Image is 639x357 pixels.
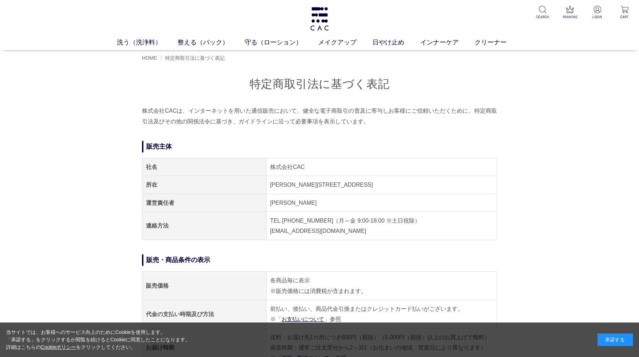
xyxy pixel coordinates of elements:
th: 連絡方法 [142,212,267,240]
a: SEARCH [534,6,551,20]
td: [PERSON_NAME] [266,194,497,212]
a: クリーナー [475,38,523,47]
td: 株式会社CAC [266,158,497,176]
h2: 販売主体 [142,141,497,153]
p: RANKING [561,14,579,20]
a: RANKING [561,6,579,20]
h2: 販売・商品条件の表示 [142,254,497,266]
img: logo [309,7,330,31]
h1: 特定商取引法に基づく表記 [142,76,497,92]
a: メイクアップ [318,38,372,47]
a: お支払いについて [282,316,324,322]
a: 整える（パック） [177,38,245,47]
a: 日やけ止め [372,38,420,47]
td: [PERSON_NAME][STREET_ADDRESS] [266,176,497,194]
span: 特定商取引法に基づく表記 [165,55,225,61]
th: 販売価格 [142,272,267,300]
td: 前払い、後払い、商品代金引換またはクレジットカード払いがございます。 ※「 」参照 [266,300,497,329]
p: SEARCH [534,14,551,20]
li: 〉 [160,55,226,62]
a: HOME [142,55,157,61]
a: 守る（ローション） [245,38,318,47]
a: Cookieポリシー [41,344,76,350]
a: 洗う（洗浄料） [117,38,177,47]
a: CART [616,6,633,20]
div: 承諾する [597,334,633,346]
a: LOGIN [589,6,606,20]
th: 運営責任者 [142,194,267,212]
th: 所在 [142,176,267,194]
td: 各商品毎に表示 ※販売価格には消費税が含まれます。 [266,272,497,300]
div: 当サイトでは、お客様へのサービス向上のためにCookieを使用します。 「承諾する」をクリックするか閲覧を続けるとCookieに同意したことになります。 詳細はこちらの をクリックしてください。 [6,329,191,351]
p: CART [616,14,633,20]
p: 株式会社CACは、インターネットを用いた通信販売において、健全な電子商取引の普及に寄与しお客様にご信頼いただくために、特定商取引法及びその他の関係法令に基づき、ガイドラインに沿って必要事項を表示... [142,106,497,127]
th: 代金の支払い時期及び方法 [142,300,267,329]
th: 社名 [142,158,267,176]
td: TEL.[PHONE_NUMBER]（月～金 9:00-18:00 ※土日祝除） [EMAIL_ADDRESS][DOMAIN_NAME] [266,212,497,240]
p: LOGIN [589,14,606,20]
a: インナーケア [420,38,475,47]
